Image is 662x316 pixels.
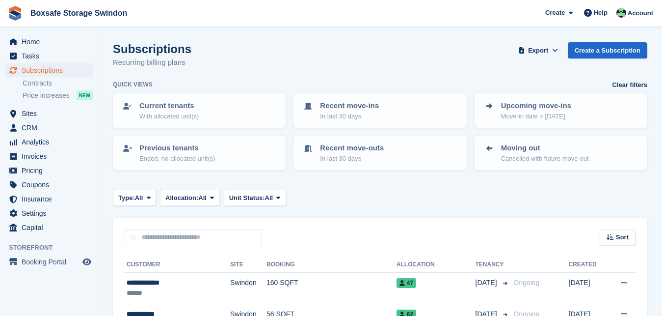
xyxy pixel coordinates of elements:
a: menu [5,255,93,269]
span: Unit Status: [229,193,265,203]
span: Booking Portal [22,255,80,269]
span: 47 [397,278,416,288]
th: Booking [266,257,397,273]
a: menu [5,107,93,120]
a: Current tenants With allocated unit(s) [114,94,285,127]
a: Contracts [23,79,93,88]
span: Coupons [22,178,80,192]
img: Kim Virabi [616,8,626,18]
a: menu [5,164,93,177]
th: Customer [125,257,230,273]
p: Recent move-ins [320,100,379,112]
span: All [198,193,207,203]
span: All [265,193,273,203]
a: menu [5,192,93,206]
p: Moving out [501,143,589,154]
span: Create [545,8,565,18]
h1: Subscriptions [113,42,191,56]
span: Analytics [22,135,80,149]
button: Type: All [113,190,156,206]
span: Capital [22,221,80,234]
span: Home [22,35,80,49]
span: Sort [616,232,629,242]
a: Preview store [81,256,93,268]
h6: Quick views [113,80,153,89]
a: Boxsafe Storage Swindon [26,5,131,21]
td: 160 SQFT [266,273,397,304]
span: Export [528,46,548,56]
a: Moving out Cancelled with future move-out [476,137,646,169]
p: Ended, no allocated unit(s) [139,154,215,164]
span: [DATE] [476,278,499,288]
th: Allocation [397,257,476,273]
a: menu [5,221,93,234]
a: Price increases NEW [23,90,93,101]
a: Clear filters [612,80,647,90]
a: menu [5,206,93,220]
button: Unit Status: All [224,190,286,206]
a: menu [5,49,93,63]
span: Storefront [9,243,98,253]
a: Recent move-outs In last 30 days [294,137,465,169]
span: Type: [118,193,135,203]
a: Previous tenants Ended, no allocated unit(s) [114,137,285,169]
div: NEW [77,90,93,100]
button: Allocation: All [160,190,220,206]
p: In last 30 days [320,154,384,164]
span: Subscriptions [22,63,80,77]
span: Invoices [22,149,80,163]
span: Sites [22,107,80,120]
a: menu [5,178,93,192]
p: With allocated unit(s) [139,112,199,121]
span: CRM [22,121,80,135]
a: Upcoming move-ins Move-in date > [DATE] [476,94,646,127]
p: Cancelled with future move-out [501,154,589,164]
span: Pricing [22,164,80,177]
span: Help [594,8,608,18]
p: In last 30 days [320,112,379,121]
p: Recent move-outs [320,143,384,154]
span: Account [628,8,653,18]
th: Site [230,257,266,273]
span: Tasks [22,49,80,63]
span: Allocation: [165,193,198,203]
span: Ongoing [514,279,540,287]
a: Recent move-ins In last 30 days [294,94,465,127]
span: Settings [22,206,80,220]
a: menu [5,135,93,149]
button: Export [517,42,560,58]
td: Swindon [230,273,266,304]
th: Created [569,257,608,273]
span: Price increases [23,91,70,100]
p: Recurring billing plans [113,57,191,68]
span: All [135,193,143,203]
a: menu [5,121,93,135]
a: menu [5,63,93,77]
p: Upcoming move-ins [501,100,571,112]
th: Tenancy [476,257,510,273]
p: Current tenants [139,100,199,112]
p: Move-in date > [DATE] [501,112,571,121]
a: menu [5,149,93,163]
img: stora-icon-8386f47178a22dfd0bd8f6a31ec36ba5ce8667c1dd55bd0f319d3a0aa187defe.svg [8,6,23,21]
p: Previous tenants [139,143,215,154]
td: [DATE] [569,273,608,304]
span: Insurance [22,192,80,206]
a: Create a Subscription [568,42,647,58]
a: menu [5,35,93,49]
